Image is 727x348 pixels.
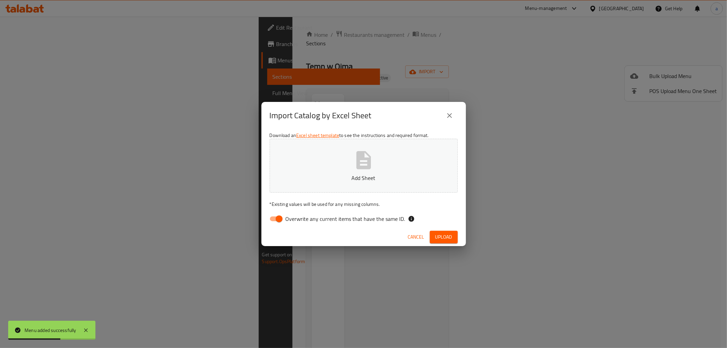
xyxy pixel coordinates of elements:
[280,174,447,182] p: Add Sheet
[270,201,458,208] p: Existing values will be used for any missing columns.
[286,215,405,223] span: Overwrite any current items that have the same ID.
[270,139,458,193] button: Add Sheet
[441,107,458,124] button: close
[270,110,372,121] h2: Import Catalog by Excel Sheet
[261,129,466,228] div: Download an to see the instructions and required format.
[25,327,76,334] div: Menu added successfully
[408,215,415,222] svg: If the overwrite option isn't selected, then the items that match an existing ID will be ignored ...
[296,131,339,140] a: Excel sheet template
[408,233,424,241] span: Cancel
[435,233,452,241] span: Upload
[430,231,458,243] button: Upload
[405,231,427,243] button: Cancel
